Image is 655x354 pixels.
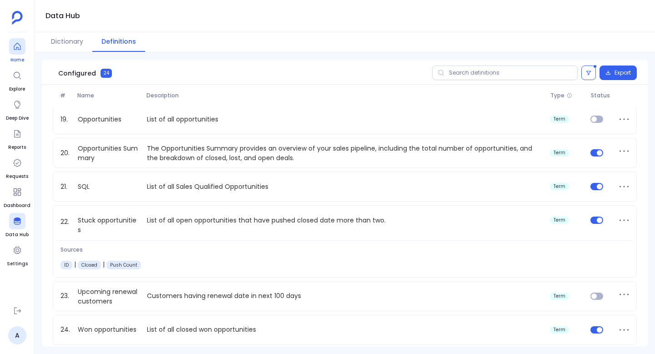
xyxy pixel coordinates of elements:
[554,150,565,156] span: term
[72,260,78,269] span: |
[554,327,565,333] span: term
[110,262,137,268] span: Opportunity
[74,287,143,305] a: Upcoming renewal customers
[143,325,546,334] p: List of all closed won opportunities
[57,182,74,192] span: 21.
[12,11,23,25] img: petavue logo
[64,262,69,268] span: Opportunity
[143,115,546,124] p: List of all opportunities
[587,92,616,99] span: Status
[57,215,74,235] span: 22.
[74,215,143,235] a: Stuck opportunities
[101,260,106,269] span: |
[57,115,74,124] span: 19.
[6,115,29,122] span: Deep Dive
[143,92,547,99] span: Description
[45,10,80,22] h1: Data Hub
[74,115,125,124] a: Opportunities
[42,32,92,52] button: Dictionary
[143,182,546,192] p: List of all Sales Qualified Opportunities
[6,173,28,180] span: Requests
[550,92,564,99] span: Type
[7,242,28,268] a: Settings
[5,231,29,238] span: Data Hub
[9,86,25,93] span: Explore
[57,291,74,301] span: 23.
[615,69,631,76] span: Export
[101,69,112,78] span: 24
[74,325,140,334] a: Won opportunities
[74,92,143,99] span: Name
[554,184,565,189] span: term
[9,67,25,93] a: Explore
[81,262,97,268] span: Opportunity
[56,92,74,99] span: #
[600,66,637,80] button: Export
[4,202,30,209] span: Dashboard
[8,144,26,151] span: Reports
[9,38,25,64] a: Home
[143,291,546,301] p: Customers having renewal date in next 100 days
[8,126,26,151] a: Reports
[143,215,546,235] p: List of all open opportunities that have pushed closed date more than two.
[554,293,565,299] span: term
[74,144,143,162] a: Opportunities Summary
[4,184,30,209] a: Dashboard
[8,326,26,344] a: A
[60,246,141,253] span: Sources
[554,116,565,122] span: term
[6,96,29,122] a: Deep Dive
[9,56,25,64] span: Home
[58,69,96,78] span: Configured
[432,66,578,80] input: Search definitions
[57,325,74,334] span: 24.
[7,260,28,268] span: Settings
[74,182,93,192] a: SQL
[143,144,546,162] p: The Opportunities Summary provides an overview of your sales pipeline, including the total number...
[554,217,565,223] span: term
[5,213,29,238] a: Data Hub
[92,32,145,52] button: Definitions
[6,155,28,180] a: Requests
[57,148,74,158] span: 20.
